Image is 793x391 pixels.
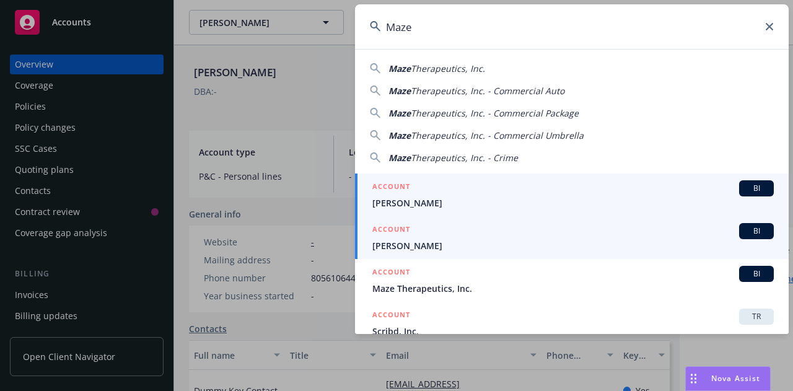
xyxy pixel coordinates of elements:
span: Maze [388,85,411,97]
div: Drag to move [686,367,701,390]
span: BI [744,226,769,237]
span: Therapeutics, Inc. - Commercial Auto [411,85,564,97]
span: BI [744,268,769,279]
span: Scribd, Inc. [372,325,774,338]
a: ACCOUNTBI[PERSON_NAME] [355,216,789,259]
span: Therapeutics, Inc. - Commercial Umbrella [411,130,584,141]
span: TR [744,311,769,322]
span: Maze [388,107,411,119]
a: ACCOUNTBIMaze Therapeutics, Inc. [355,259,789,302]
h5: ACCOUNT [372,309,410,323]
span: Maze [388,130,411,141]
input: Search... [355,4,789,49]
span: Therapeutics, Inc. [411,63,485,74]
span: [PERSON_NAME] [372,196,774,209]
a: ACCOUNTTRScribd, Inc. [355,302,789,345]
span: Therapeutics, Inc. - Crime [411,152,518,164]
span: Maze [388,63,411,74]
span: BI [744,183,769,194]
button: Nova Assist [685,366,771,391]
span: Maze [388,152,411,164]
span: Nova Assist [711,373,760,384]
h5: ACCOUNT [372,223,410,238]
span: Therapeutics, Inc. - Commercial Package [411,107,579,119]
a: ACCOUNTBI[PERSON_NAME] [355,174,789,216]
span: [PERSON_NAME] [372,239,774,252]
span: Maze Therapeutics, Inc. [372,282,774,295]
h5: ACCOUNT [372,266,410,281]
h5: ACCOUNT [372,180,410,195]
